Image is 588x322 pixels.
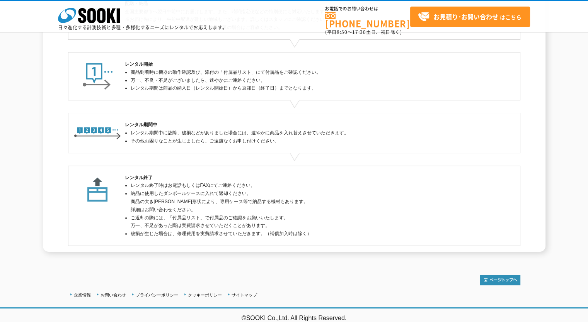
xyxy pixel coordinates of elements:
a: 企業情報 [74,293,91,297]
span: 17:30 [352,29,366,36]
span: はこちら [418,11,522,23]
h2: レンタル終了 [125,174,464,182]
li: 万一、不良・不足がございましたら、速やかにご連絡ください。 [131,76,464,85]
img: レンタル開始 [74,60,122,90]
span: (平日 ～ 土日、祝日除く) [325,29,402,36]
li: レンタル期間中に故障、破損などがありました場合には、速やかに商品を入れ替えさせていただきます。 [131,129,464,137]
a: クッキーポリシー [188,293,222,297]
li: ご返却の際には、「付属品リスト」で付属品のご確認をお願いいたします。 万一、不足があった際は実費請求させていただくことがあります。 [131,214,464,230]
h2: レンタル開始 [125,60,464,68]
a: [PHONE_NUMBER] [325,12,410,28]
img: レンタル期間中 [74,121,121,142]
a: お問い合わせ [101,293,126,297]
p: 日々進化する計測技術と多種・多様化するニーズにレンタルでお応えします。 [58,25,227,30]
li: レンタル終了時はお電話もしくはFAXにてご連絡ください。 [131,181,464,190]
li: レンタル期間は商品の納入日（レンタル開始日）から返却日（終了日）までとなります。 [131,84,464,92]
a: プライバシーポリシー [136,293,178,297]
img: レンタル終了 [74,174,121,203]
li: 納品に使用したダンボールケースに入れて返却ください。 商品の大き[PERSON_NAME]形状により、専用ケース等で納品する機材もあります。 詳細はお問い合わせください。 [131,190,464,214]
li: 商品到着時に機器の動作確認及び、添付の「付属品リスト」にて付属品をご確認ください。 [131,68,464,76]
a: お見積り･お問い合わせはこちら [410,7,530,27]
span: 8:50 [337,29,348,36]
li: 破損が生じた場合は、修理費用を実費請求させていただきます。（補償加入時は除く） [131,230,464,238]
h2: レンタル期間中 [125,121,464,129]
a: サイトマップ [232,293,257,297]
span: お電話でのお問い合わせは [325,7,410,11]
img: トップページへ [480,275,520,285]
strong: お見積り･お問い合わせ [433,12,498,21]
li: その他お困りなことが生じましたら、ご遠慮なくお申し付けください。 [131,137,464,145]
